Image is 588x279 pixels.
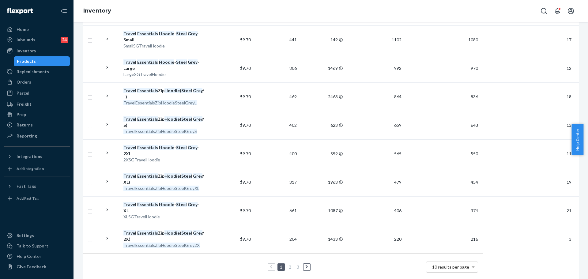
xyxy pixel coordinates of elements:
[17,26,29,32] div: Home
[83,7,111,14] a: Inventory
[188,145,198,150] em: Grey
[240,94,251,99] span: $9.70
[564,123,574,128] span: 13
[176,31,187,36] em: Steel
[159,59,174,65] em: Hoodie
[392,94,404,99] span: 864
[14,56,70,66] a: Products
[392,208,404,213] span: 406
[296,264,300,270] a: Page 3
[137,116,158,122] em: Essentials
[571,124,583,155] button: Help Center
[17,69,49,75] div: Replenishments
[123,214,205,220] div: XLSGTravelHoodie
[61,37,68,43] div: 24
[17,153,42,160] div: Integrations
[181,88,192,93] em: Steel
[468,123,481,128] span: 643
[253,196,299,225] td: 661
[299,111,345,139] td: 623
[468,236,481,242] span: 216
[468,151,481,156] span: 550
[17,133,37,139] div: Reporting
[123,116,205,128] div: Zip ( / S)
[564,151,574,156] span: 11
[123,145,136,150] em: Travel
[299,196,345,225] td: 1087
[253,54,299,82] td: 806
[17,111,26,118] div: Prep
[123,59,205,71] div: - - Large
[123,71,205,77] div: LargeSGTravelHoodie
[123,157,205,163] div: 2XSGTravelHoodie
[392,151,404,156] span: 565
[468,94,481,99] span: 836
[137,88,158,93] em: Essentials
[240,208,251,213] span: $9.70
[123,186,199,191] em: TravelEssentialsZipHoodieSteelGreyXL
[466,37,481,42] span: 1080
[58,5,70,17] button: Close Navigation
[78,2,116,20] ol: breadcrumbs
[240,236,251,242] span: $9.70
[551,5,563,17] button: Open notifications
[392,66,404,71] span: 992
[567,236,574,242] span: 3
[288,264,292,270] a: Page 2
[253,139,299,168] td: 400
[193,173,202,179] em: Grey
[17,183,36,189] div: Fast Tags
[137,202,158,207] em: Essentials
[123,145,205,157] div: - - 2XL
[564,37,574,42] span: 17
[4,262,70,272] button: Give Feedback
[123,243,200,248] em: TravelEssentialsZipHoodieSteelGrey2X
[299,225,345,253] td: 1433
[240,179,251,185] span: $9.70
[299,54,345,82] td: 1469
[123,100,197,105] em: TravelEssentialsZipHoodieSteelGreyL
[240,123,251,128] span: $9.70
[123,230,136,236] em: Travel
[137,145,158,150] em: Essentials
[123,116,136,122] em: Travel
[17,196,39,201] div: Add Fast Tag
[188,59,198,65] em: Grey
[123,173,205,185] div: Zip ( / XL)
[17,37,35,43] div: Inbounds
[299,139,345,168] td: 559
[4,67,70,77] a: Replenishments
[17,122,33,128] div: Returns
[4,131,70,141] a: Reporting
[181,173,192,179] em: Steel
[299,168,345,196] td: 1963
[392,179,404,185] span: 479
[468,66,481,71] span: 970
[123,173,136,179] em: Travel
[253,225,299,253] td: 204
[123,129,197,134] em: TravelEssentialsZipHoodieSteelGreyS
[4,241,70,251] a: Talk to Support
[181,230,192,236] em: Steel
[188,202,198,207] em: Grey
[4,231,70,240] a: Settings
[123,59,136,65] em: Travel
[164,116,180,122] em: Hoodie
[17,166,44,171] div: Add Integration
[193,230,202,236] em: Grey
[17,79,31,85] div: Orders
[565,5,577,17] button: Open account menu
[123,31,136,36] em: Travel
[159,31,174,36] em: Hoodie
[392,236,404,242] span: 220
[253,25,299,54] td: 441
[159,145,174,150] em: Hoodie
[4,120,70,130] a: Returns
[164,230,180,236] em: Hoodie
[299,25,345,54] td: 149
[564,94,574,99] span: 18
[279,264,284,270] a: Page 1 is your current page
[299,82,345,111] td: 2463
[564,208,574,213] span: 21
